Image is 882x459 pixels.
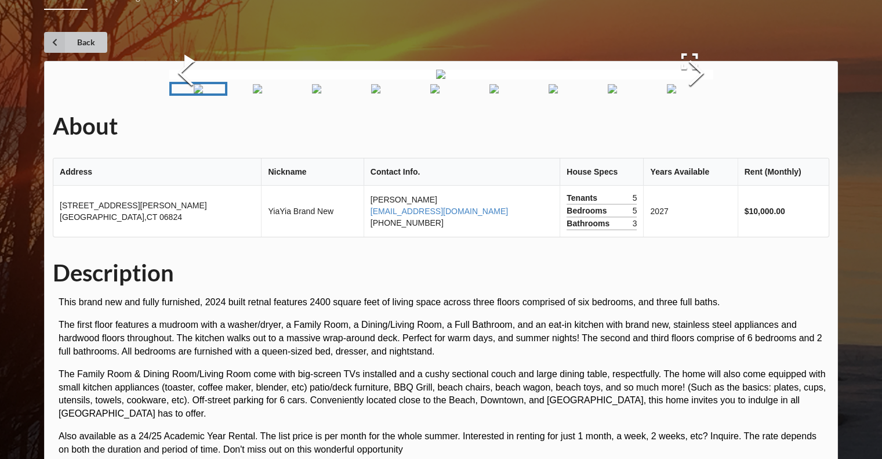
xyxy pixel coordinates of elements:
p: The first floor features a mudroom with a washer/dryer, a Family Room, a Dining/Living Room, a Fu... [59,319,829,359]
th: Nickname [261,158,363,186]
a: Go to Slide 4 [347,82,405,96]
th: Years Available [643,158,737,186]
img: 12SandyWay%2F2024-03-28%2012.04.06.jpg [253,84,262,93]
th: Address [53,158,261,186]
span: Bedrooms [567,205,609,216]
b: $10,000.00 [745,207,785,216]
span: [STREET_ADDRESS][PERSON_NAME] [60,201,207,210]
img: 12SandyWay%2F2024-03-28%2012.54.05.jpg [489,84,499,93]
img: 12SandyWay%2F2024-03-28%2012.59.39.jpg [549,84,558,93]
img: 12SandyWay%2F2024-03-28%2012.08.18.jpg [312,84,321,93]
a: Back [44,32,107,53]
a: Go to Slide 9 [643,82,700,96]
th: House Specs [560,158,643,186]
span: 3 [633,218,637,229]
a: Go to Slide 7 [524,82,582,96]
span: 5 [633,192,637,204]
button: Open Fullscreen [666,45,713,78]
p: This brand new and fully furnished, 2024 built retnal features 2400 square feet of living space a... [59,296,829,309]
span: Tenants [567,192,600,204]
button: Next Slide [680,22,713,127]
th: Contact Info. [364,158,560,186]
a: Go to Slide 2 [228,82,286,96]
th: Rent (Monthly) [738,158,829,186]
td: 2027 [643,186,737,237]
a: [EMAIL_ADDRESS][DOMAIN_NAME] [371,207,508,216]
p: The Family Room & Dining Room/Living Room come with big-screen TVs installed and a cushy sectiona... [59,368,829,421]
span: Bathrooms [567,218,612,229]
p: Also available as a 24/25 Academic Year Rental. The list price is per month for the whole summer.... [59,430,829,457]
h1: Description [53,258,829,288]
span: [GEOGRAPHIC_DATA] , CT 06824 [60,212,182,222]
img: 12SandyWay%2F2024-03-28%2011.58.55.jpg [436,70,445,79]
img: 12SandyWay%2F2024-03-28%2012.41.33.jpg [371,84,380,93]
a: Go to Slide 6 [465,82,523,96]
button: Previous Slide [169,22,202,127]
td: YiaYia Brand New [261,186,363,237]
img: 12SandyWay%2F2024-03-28%2013.06.04.jpg [608,84,617,93]
td: [PERSON_NAME] [PHONE_NUMBER] [364,186,560,237]
div: Thumbnail Navigation [169,82,713,96]
a: Go to Slide 3 [288,82,346,96]
a: Go to Slide 8 [583,82,641,96]
img: 12SandyWay%2F2024-03-28%2012.42.21.jpg [430,84,440,93]
span: 5 [633,205,637,216]
a: Go to Slide 5 [406,82,464,96]
img: 12SandyWay%2F2024-03-28%2013.16.45-2.jpg [667,84,676,93]
h1: About [53,111,829,141]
